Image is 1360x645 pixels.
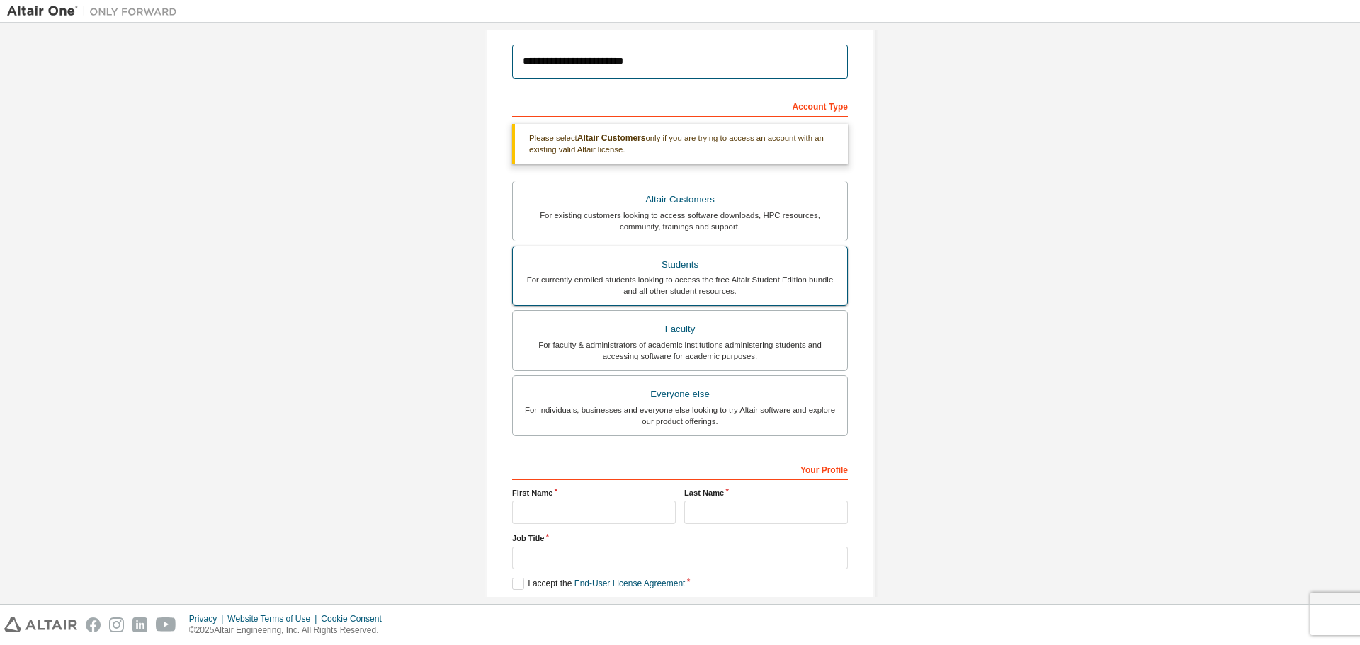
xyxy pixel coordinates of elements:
[321,613,390,624] div: Cookie Consent
[521,404,839,427] div: For individuals, businesses and everyone else looking to try Altair software and explore our prod...
[109,617,124,632] img: instagram.svg
[521,255,839,275] div: Students
[4,617,77,632] img: altair_logo.svg
[684,487,848,498] label: Last Name
[7,4,184,18] img: Altair One
[86,617,101,632] img: facebook.svg
[521,384,839,404] div: Everyone else
[189,624,390,637] p: © 2025 Altair Engineering, Inc. All Rights Reserved.
[512,124,848,164] div: Please select only if you are trying to access an account with an existing valid Altair license.
[577,133,646,143] b: Altair Customers
[521,319,839,339] div: Faculty
[132,617,147,632] img: linkedin.svg
[521,339,839,362] div: For faculty & administrators of academic institutions administering students and accessing softwa...
[521,190,839,210] div: Altair Customers
[512,94,848,117] div: Account Type
[189,613,227,624] div: Privacy
[512,487,676,498] label: First Name
[512,457,848,480] div: Your Profile
[574,578,686,588] a: End-User License Agreement
[156,617,176,632] img: youtube.svg
[512,532,848,544] label: Job Title
[227,613,321,624] div: Website Terms of Use
[521,210,839,232] div: For existing customers looking to access software downloads, HPC resources, community, trainings ...
[512,578,685,590] label: I accept the
[521,274,839,297] div: For currently enrolled students looking to access the free Altair Student Edition bundle and all ...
